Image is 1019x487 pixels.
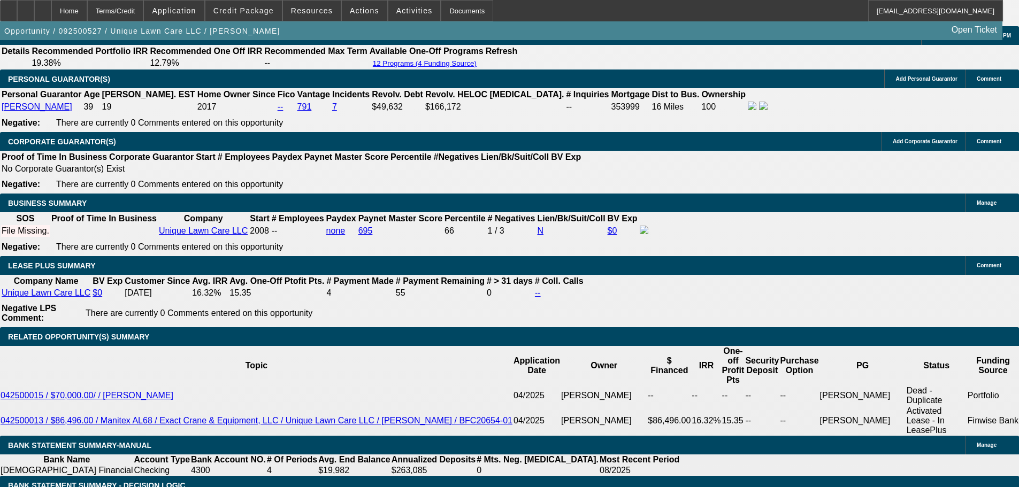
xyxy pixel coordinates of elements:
[745,406,779,436] td: --
[197,102,217,111] span: 2017
[701,90,746,99] b: Ownership
[608,214,638,223] b: BV Exp
[86,308,312,318] span: There are currently 0 Comments entered on this opportunity
[445,226,485,236] div: 66
[481,152,549,161] b: Lien/Bk/Suit/Coll
[425,101,565,113] td: $166,172
[748,102,756,110] img: facebook-icon.png
[190,465,266,476] td: 4300
[369,46,484,57] th: Available One-Off Programs
[1,391,173,400] a: 042500015 / $70,000.00/ / [PERSON_NAME]
[149,58,263,68] td: 12.79%
[611,90,650,99] b: Mortgage
[278,90,295,99] b: Fico
[780,385,819,406] td: --
[537,226,543,235] a: N
[83,101,100,113] td: 39
[102,90,195,99] b: [PERSON_NAME]. EST
[513,406,561,436] td: 04/2025
[434,152,479,161] b: #Negatives
[56,118,283,127] span: There are currently 0 Comments entered on this opportunity
[561,346,647,385] th: Owner
[893,138,957,144] span: Add Corporate Guarantor
[2,288,90,297] a: Unique Lawn Care LLC
[192,276,227,285] b: Avg. IRR
[388,1,441,21] button: Activities
[488,226,535,236] div: 1 / 3
[102,101,196,113] td: 19
[611,101,650,113] td: 353999
[109,152,194,161] b: Corporate Guarantor
[124,288,190,298] td: [DATE]
[1,152,108,163] th: Proof of Time In Business
[652,90,700,99] b: Dist to Bus.
[152,6,196,15] span: Application
[1,213,50,224] th: SOS
[191,288,228,298] td: 16.32%
[358,214,442,223] b: Paynet Master Score
[487,276,533,285] b: # > 31 days
[190,454,266,465] th: Bank Account NO.
[652,101,700,113] td: 16 Miles
[8,75,110,83] span: PERSONAL GUARANTOR(S)
[640,226,648,234] img: facebook-icon.png
[332,90,370,99] b: Incidents
[31,58,148,68] td: 19.38%
[759,102,768,110] img: linkedin-icon.png
[250,214,269,223] b: Start
[332,102,337,111] a: 7
[291,6,333,15] span: Resources
[2,304,56,322] b: Negative LPS Comment:
[977,442,997,448] span: Manage
[513,385,561,406] td: 04/2025
[371,101,424,113] td: $49,632
[396,276,485,285] b: # Payment Remaining
[264,46,368,57] th: Recommended Max Term
[93,276,122,285] b: BV Exp
[608,226,617,235] a: $0
[647,406,691,436] td: $86,496.00
[370,59,480,68] button: 12 Programs (4 Funding Source)
[476,465,599,476] td: 0
[599,454,680,465] th: Most Recent Period
[4,27,280,35] span: Opportunity / 092500527 / Unique Lawn Care LLC / [PERSON_NAME]
[535,276,584,285] b: # Coll. Calls
[967,385,1019,406] td: Portfolio
[745,346,779,385] th: Security Deposit
[947,21,1001,39] a: Open Ticket
[906,346,967,385] th: Status
[445,214,485,223] b: Percentile
[565,101,609,113] td: --
[485,46,518,57] th: Refresh
[691,406,721,436] td: 16.32%
[56,242,283,251] span: There are currently 0 Comments entered on this opportunity
[144,1,204,21] button: Application
[249,225,270,237] td: 2008
[1,416,512,425] a: 042500013 / $86,496.00 / Manitex AL68 / Exact Crane & Equipment, LLC / Unique Lawn Care LLC / [PE...
[350,6,379,15] span: Actions
[566,90,609,99] b: # Inquiries
[2,118,40,127] b: Negative:
[318,465,391,476] td: $19,982
[647,385,691,406] td: --
[264,58,368,68] td: --
[1,46,30,57] th: Details
[297,90,330,99] b: Vantage
[391,454,476,465] th: Annualized Deposits
[229,276,324,285] b: Avg. One-Off Ptofit Pts.
[326,288,394,298] td: 4
[722,346,745,385] th: One-off Profit Pts
[372,90,423,99] b: Revolv. Debt
[691,346,721,385] th: IRR
[599,465,680,476] td: 08/2025
[647,346,691,385] th: $ Financed
[2,242,40,251] b: Negative:
[2,90,81,99] b: Personal Guarantor
[977,200,997,206] span: Manage
[8,261,96,270] span: LEASE PLUS SUMMARY
[819,406,906,436] td: [PERSON_NAME]
[93,288,102,297] a: $0
[1,164,586,174] td: No Corporate Guarantor(s) Exist
[283,1,341,21] button: Resources
[196,152,215,161] b: Start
